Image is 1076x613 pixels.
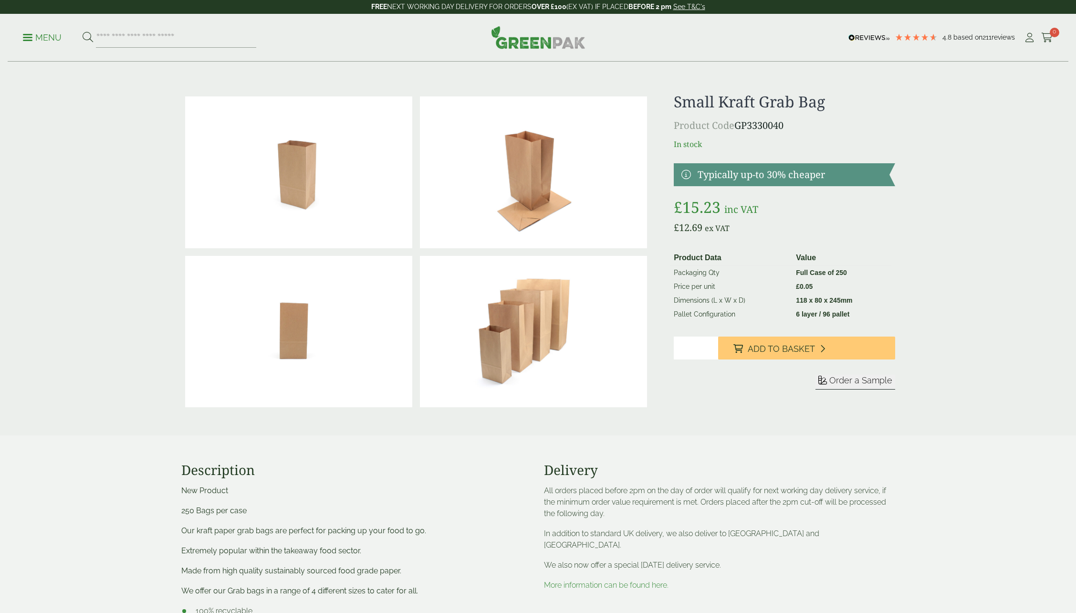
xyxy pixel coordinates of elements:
[792,250,891,266] th: Value
[796,283,813,290] bdi: 0.05
[705,223,730,233] span: ex VAT
[532,3,566,11] strong: OVER £100
[420,256,647,408] img: Kraft Grab Bags Group Shot
[181,525,533,537] p: Our kraft paper grab bags are perfect for packing up your food to go.
[829,375,892,385] span: Order a Sample
[670,294,792,307] td: Dimensions (L x W x D)
[670,280,792,294] td: Price per unit
[942,33,953,41] span: 4.8
[848,34,890,41] img: REVIEWS.io
[673,3,705,11] a: See T&C's
[181,485,533,497] p: New Product
[544,560,895,571] p: We also now offer a special [DATE] delivery service.
[748,344,815,354] span: Add to Basket
[718,337,895,359] button: Add to Basket
[670,250,792,266] th: Product Data
[796,283,800,290] span: £
[674,93,895,111] h1: Small Kraft Grab Bag
[185,256,412,408] img: 3330040 Small Kraft Grab Bag V2
[544,462,895,478] h3: Delivery
[674,138,895,150] p: In stock
[23,32,62,43] p: Menu
[670,266,792,280] td: Packaging Qty
[181,545,533,557] p: Extremely popular within the takeaway food sector.
[1041,31,1053,45] a: 0
[1024,33,1035,42] i: My Account
[185,96,412,248] img: 3330040 Small Kraft Grab Bag V1
[796,269,847,276] strong: Full Case of 250
[23,32,62,42] a: Menu
[982,33,992,41] span: 211
[181,462,533,478] h3: Description
[628,3,671,11] strong: BEFORE 2 pm
[724,203,758,216] span: inc VAT
[544,581,669,590] a: More information can be found here.
[992,33,1015,41] span: reviews
[674,197,721,217] bdi: 15.23
[815,375,895,390] button: Order a Sample
[420,96,647,248] img: 3330040 Small Kraft Grab Bag V3
[491,26,585,49] img: GreenPak Supplies
[674,221,702,234] bdi: 12.69
[796,296,852,304] strong: 118 x 80 x 245mm
[371,3,387,11] strong: FREE
[674,118,895,133] p: GP3330040
[1041,33,1053,42] i: Cart
[670,307,792,321] td: Pallet Configuration
[796,310,849,318] strong: 6 layer / 96 pallet
[953,33,982,41] span: Based on
[674,119,734,132] span: Product Code
[895,33,938,42] div: 4.79 Stars
[1050,28,1059,37] span: 0
[544,485,895,519] p: All orders placed before 2pm on the day of order will qualify for next working day delivery servi...
[181,505,533,517] p: 250 Bags per case
[544,528,895,551] p: In addition to standard UK delivery, we also deliver to [GEOGRAPHIC_DATA] and [GEOGRAPHIC_DATA].
[674,197,682,217] span: £
[674,221,679,234] span: £
[181,565,533,577] p: Made from high quality sustainably sourced food grade paper.
[181,585,533,597] p: We offer our Grab bags in a range of 4 different sizes to cater for all.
